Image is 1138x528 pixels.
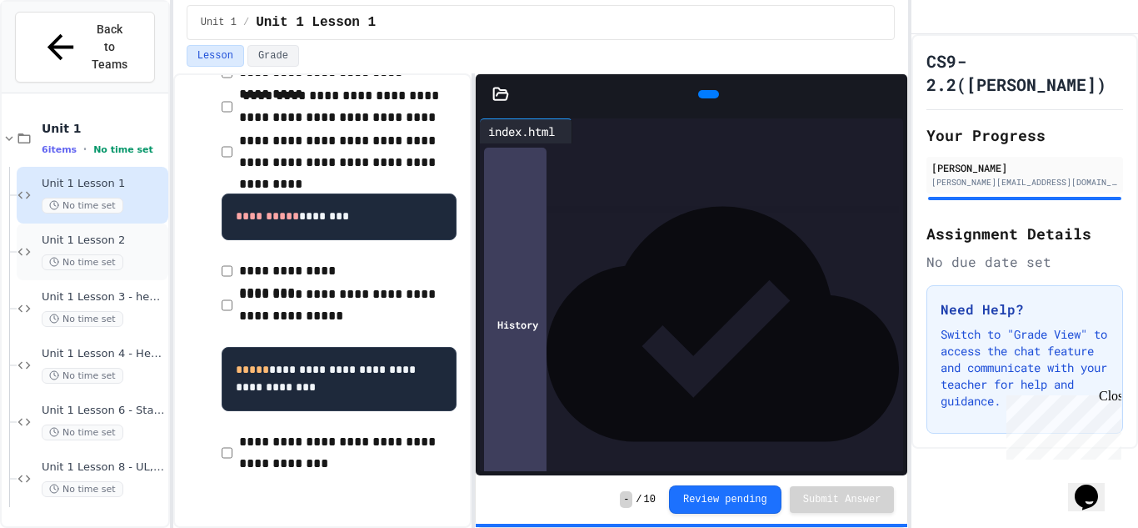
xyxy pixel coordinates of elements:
[620,491,632,508] span: -
[1000,389,1121,460] iframe: chat widget
[42,404,165,418] span: Unit 1 Lesson 6 - Station 1 Build
[42,144,77,155] span: 6 items
[926,222,1123,245] h2: Assignment Details
[931,176,1118,189] div: [PERSON_NAME][EMAIL_ADDRESS][DOMAIN_NAME]
[484,148,547,500] div: History
[941,299,1109,319] h3: Need Help?
[201,16,237,29] span: Unit 1
[42,234,165,248] span: Unit 1 Lesson 2
[480,123,563,140] div: index.html
[256,13,376,33] span: Unit 1 Lesson 1
[790,486,895,513] button: Submit Answer
[90,21,129,73] span: Back to Teams
[7,7,115,106] div: Chat with us now!Close
[42,425,123,440] span: No time set
[42,311,123,327] span: No time set
[42,290,165,304] span: Unit 1 Lesson 3 - heading and paragraph tags
[644,493,656,506] span: 10
[187,45,244,67] button: Lesson
[42,368,123,384] span: No time set
[926,49,1123,96] h1: CS9-2.2([PERSON_NAME])
[803,493,881,506] span: Submit Answer
[247,45,299,67] button: Grade
[480,118,572,143] div: index.html
[941,326,1109,410] p: Switch to "Grade View" to access the chat feature and communicate with your teacher for help and ...
[1068,461,1121,511] iframe: chat widget
[93,144,153,155] span: No time set
[83,143,87,156] span: •
[15,12,155,83] button: Back to Teams
[926,252,1123,272] div: No due date set
[42,198,123,214] span: No time set
[42,481,123,497] span: No time set
[931,160,1118,175] div: [PERSON_NAME]
[42,177,165,191] span: Unit 1 Lesson 1
[243,16,249,29] span: /
[42,460,165,475] span: Unit 1 Lesson 8 - UL, OL, LI
[42,254,123,270] span: No time set
[42,347,165,361] span: Unit 1 Lesson 4 - Headlines Lab
[669,485,781,514] button: Review pending
[42,121,165,136] span: Unit 1
[926,123,1123,147] h2: Your Progress
[636,493,641,506] span: /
